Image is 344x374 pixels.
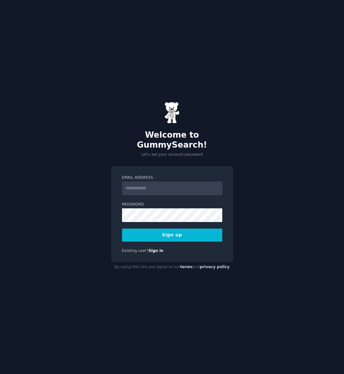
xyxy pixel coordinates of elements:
[111,262,233,272] div: By using this site you agree to our and
[122,249,149,253] span: Existing user?
[111,152,233,158] p: Let's set your account password
[111,130,233,150] h2: Welcome to GummySearch!
[122,175,222,181] label: Email Address
[148,249,163,253] a: Sign in
[122,229,222,242] button: Sign up
[164,102,180,124] img: Gummy Bear
[180,265,192,269] a: terms
[122,202,222,207] label: Password
[200,265,230,269] a: privacy policy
